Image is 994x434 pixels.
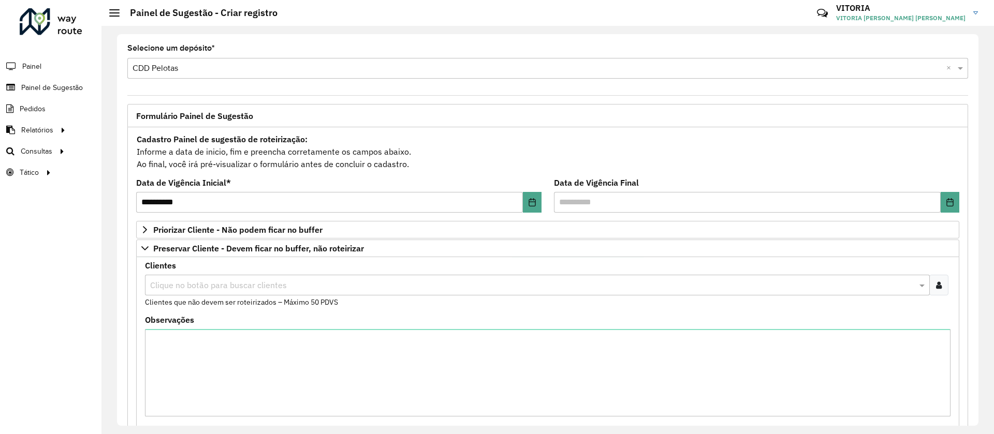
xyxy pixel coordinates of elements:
[20,167,39,178] span: Tático
[21,146,52,157] span: Consultas
[145,259,176,272] label: Clientes
[120,7,277,19] h2: Painel de Sugestão - Criar registro
[523,192,542,213] button: Choose Date
[136,112,253,120] span: Formulário Painel de Sugestão
[136,240,959,257] a: Preservar Cliente - Devem ficar no buffer, não roteirizar
[127,42,215,54] label: Selecione um depósito
[22,61,41,72] span: Painel
[946,62,955,74] span: Clear all
[20,103,46,114] span: Pedidos
[136,257,959,430] div: Preservar Cliente - Devem ficar no buffer, não roteirizar
[836,3,966,13] h3: VITORIA
[811,2,834,24] a: Contato Rápido
[136,221,959,238] a: Priorizar Cliente - Não podem ficar no buffer
[153,226,323,234] span: Priorizar Cliente - Não podem ficar no buffer
[21,82,83,93] span: Painel de Sugestão
[554,176,639,189] label: Data de Vigência Final
[21,125,53,136] span: Relatórios
[145,313,194,326] label: Observações
[136,132,959,171] div: Informe a data de inicio, fim e preencha corretamente os campos abaixo. Ao final, você irá pré-vi...
[153,244,364,252] span: Preservar Cliente - Devem ficar no buffer, não roteirizar
[136,176,231,189] label: Data de Vigência Inicial
[137,134,308,144] strong: Cadastro Painel de sugestão de roteirização:
[941,192,959,213] button: Choose Date
[145,297,338,307] small: Clientes que não devem ser roteirizados – Máximo 50 PDVS
[836,13,966,23] span: VITORIA [PERSON_NAME] [PERSON_NAME]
